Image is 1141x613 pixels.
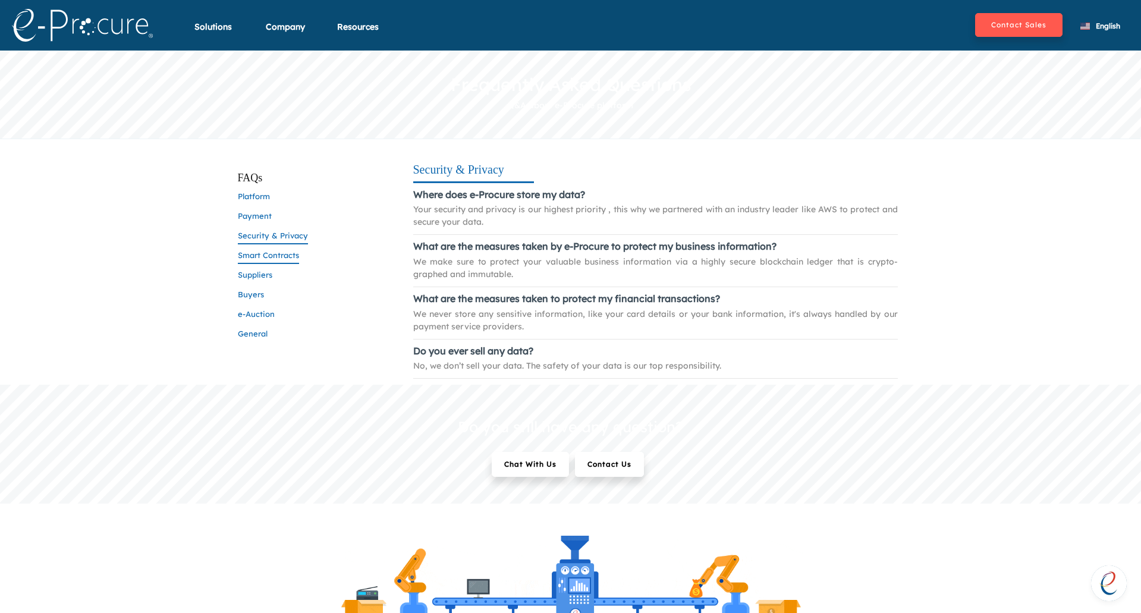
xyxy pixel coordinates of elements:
[238,191,270,201] span: Platform
[238,250,299,264] span: Smart Contracts
[413,256,898,281] p: We make sure to protect your valuable business information via a highly secure blockchain ledger ...
[492,452,569,477] button: Chat With Us
[1096,21,1120,30] span: English
[238,290,264,299] span: Buyers
[413,345,898,357] h1: Do you ever sell any data?
[413,308,898,333] p: We never store any sensitive information, like your card details or your bank information, it's a...
[238,270,272,279] span: Suppliers
[413,203,898,228] p: Your security and privacy is our highest priority , this why we partnered with an industry leader...
[238,231,308,244] span: Security & Privacy
[238,211,272,221] span: Payment
[413,189,898,201] h1: Where does e-Procure store my data?
[451,75,691,95] h1: Frequently Asked Questions
[975,13,1063,37] button: Contact Sales
[238,309,275,319] span: e-Auction
[337,21,379,48] div: Resources
[266,21,305,48] div: Company
[413,241,898,253] h1: What are the measures taken by e-Procure to protect my business information?
[413,161,535,183] div: Security & Privacy
[238,172,395,184] div: FAQs
[12,9,153,42] img: logo
[575,458,650,469] a: Contact Us
[413,293,898,305] h1: What are the measures taken to protect my financial transactions?
[238,329,268,338] span: General
[1091,565,1127,601] div: Open chat
[575,452,644,477] button: Contact Us
[413,360,898,372] p: No, we don’t sell your data. The safety of your data is our top responsibility.
[194,21,232,48] div: Solutions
